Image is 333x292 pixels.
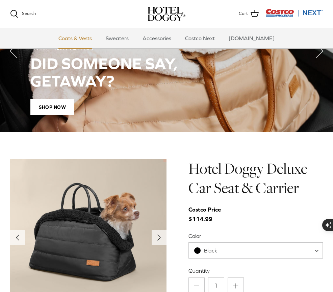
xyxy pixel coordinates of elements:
[239,9,259,18] a: Cart
[239,10,248,17] span: Cart
[22,11,36,16] span: Search
[188,159,323,197] h1: Hotel Doggy Deluxe Car Seat & Carrier
[179,28,221,48] a: Costco Next
[136,28,177,48] a: Accessories
[10,10,36,18] a: Search
[10,230,25,245] button: Previous
[204,247,217,253] span: Black
[188,242,323,259] span: Black
[265,8,323,17] img: Costco Next
[52,28,98,48] a: Coats & Vests
[188,205,228,223] span: $114.99
[30,55,303,90] h2: DID SOMEONE SAY, GETAWAY?
[188,232,323,240] label: Color
[189,247,231,254] span: Black
[30,99,74,116] span: Shop Now
[223,28,281,48] a: [DOMAIN_NAME]
[188,267,323,274] label: Quantity
[148,7,185,21] a: hoteldoggy.com hoteldoggycom
[30,46,303,52] div: DELUXE TRAVEL CARRIERS
[265,13,323,18] a: Visit Costco Next
[152,230,166,245] button: Next
[148,7,185,21] img: hoteldoggycom
[306,38,333,65] button: Next
[188,205,221,214] div: Costco Price
[100,28,135,48] a: Sweaters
